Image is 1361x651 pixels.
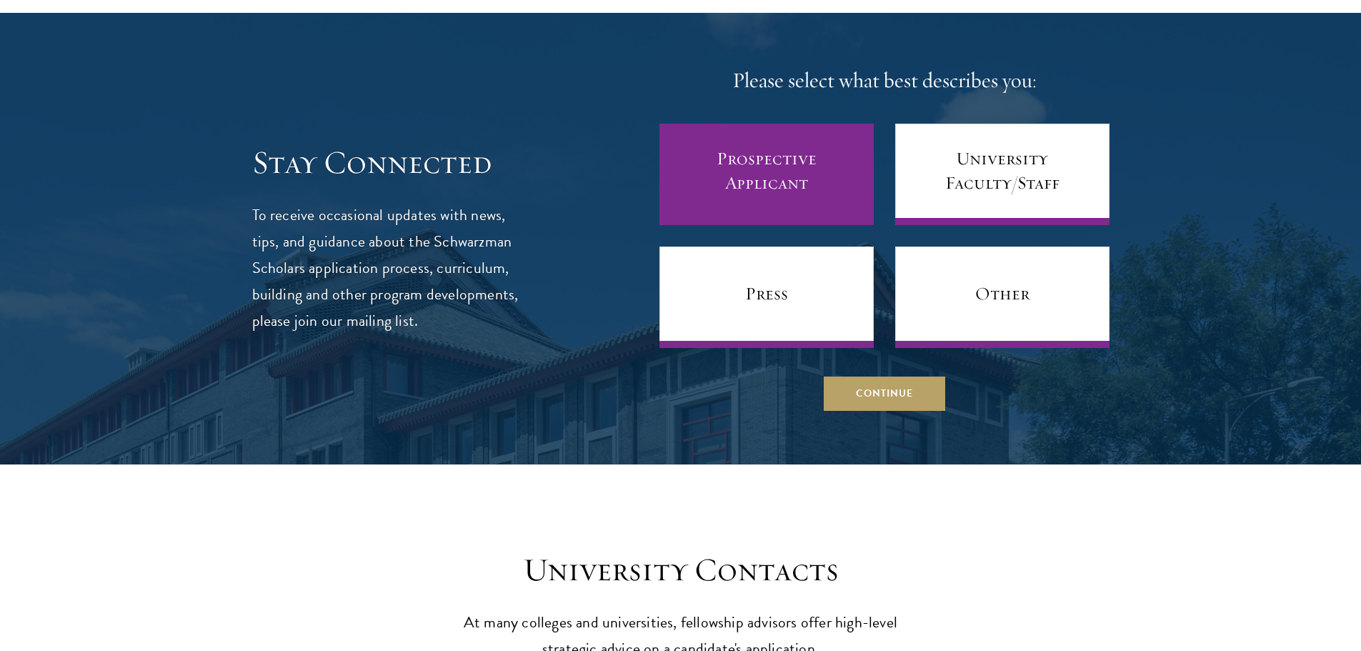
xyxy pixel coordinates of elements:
[659,124,874,225] a: Prospective Applicant
[895,124,1110,225] a: University Faculty/Staff
[659,66,1110,95] h4: Please select what best describes you:
[459,550,902,590] h3: University Contacts
[824,377,945,411] button: Continue
[895,247,1110,348] a: Other
[252,202,520,334] p: To receive occasional updates with news, tips, and guidance about the Schwarzman Scholars applica...
[252,143,520,183] h3: Stay Connected
[659,247,874,348] a: Press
